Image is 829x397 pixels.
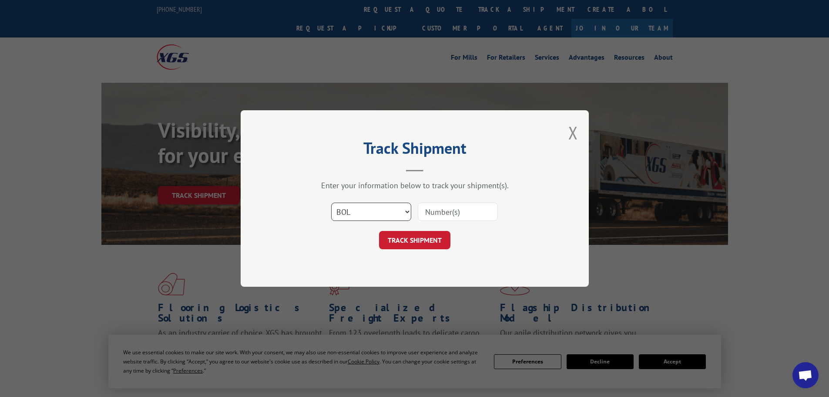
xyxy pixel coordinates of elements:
button: Close modal [568,121,578,144]
div: Enter your information below to track your shipment(s). [284,180,545,190]
button: TRACK SHIPMENT [379,231,450,249]
input: Number(s) [418,203,498,221]
h2: Track Shipment [284,142,545,159]
div: Open chat [792,362,819,388]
